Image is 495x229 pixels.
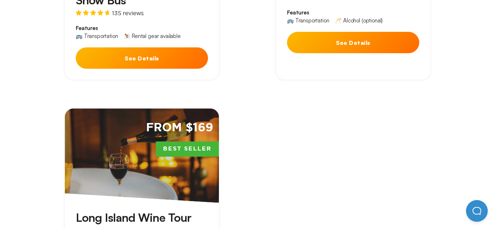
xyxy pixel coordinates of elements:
div: 🥂 Alcohol (optional) [335,18,383,23]
span: From $169 [146,120,213,136]
iframe: Help Scout Beacon - Open [466,200,488,222]
div: ⛷️ Rental gear available [124,33,180,39]
button: See Details [76,47,208,69]
div: 🚌 Transportation [76,33,118,39]
span: Best Seller [156,141,219,157]
span: Features [287,9,419,16]
button: See Details [287,32,419,53]
div: 🚌 Transportation [287,18,329,23]
span: Features [76,25,208,32]
span: 135 reviews [112,10,144,16]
